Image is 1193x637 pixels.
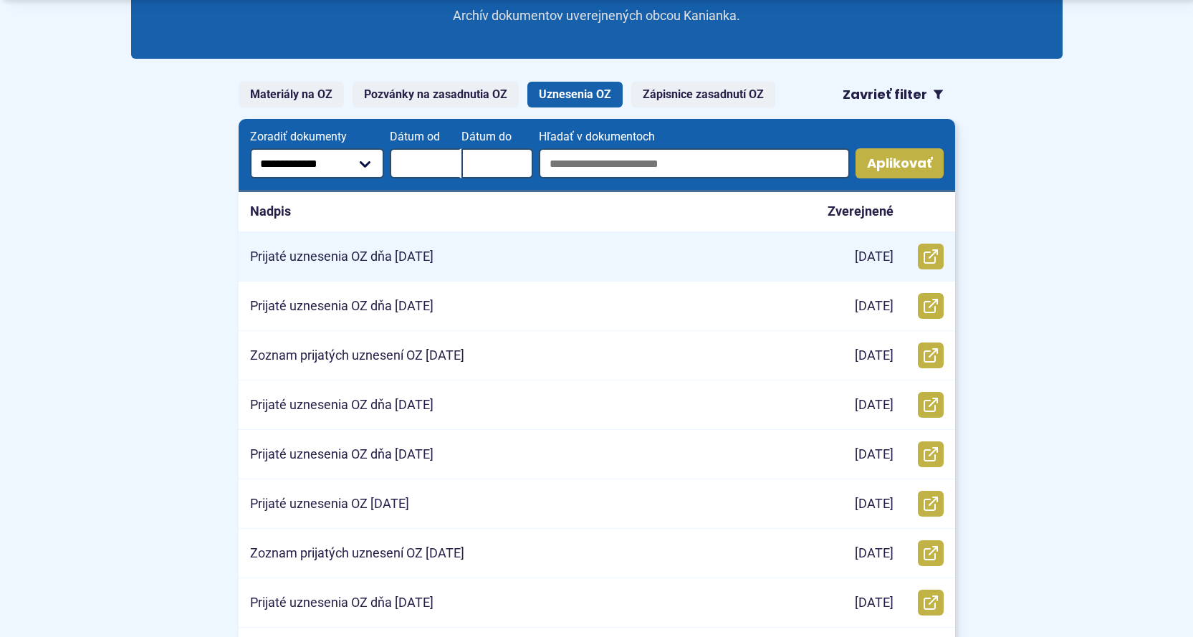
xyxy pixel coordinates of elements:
p: Archív dokumentov uverejnených obcou Kanianka. [425,8,769,24]
input: Dátum od [390,148,461,178]
span: Zoradiť dokumenty [250,130,385,143]
a: Pozvánky na zasadnutia OZ [353,82,519,107]
p: Prijaté uznesenia OZ dňa [DATE] [250,298,433,315]
p: Prijaté uznesenia OZ dňa [DATE] [250,397,433,413]
p: [DATE] [855,496,893,512]
p: [DATE] [855,249,893,265]
button: Zavrieť filter [831,82,955,107]
input: Hľadať v dokumentoch [539,148,849,178]
span: Dátum od [390,130,461,143]
a: Materiály na OZ [239,82,344,107]
p: Nadpis [250,203,291,220]
p: Zoznam prijatých uznesení OZ [DATE] [250,348,464,364]
span: Dátum do [461,130,533,143]
input: Dátum do [461,148,533,178]
p: Zverejnené [828,203,893,220]
p: Prijaté uznesenia OZ dňa [DATE] [250,446,433,463]
p: [DATE] [855,545,893,562]
p: [DATE] [855,397,893,413]
select: Zoradiť dokumenty [250,148,385,178]
p: Prijaté uznesenia OZ dňa [DATE] [250,249,433,265]
span: Zavrieť filter [843,87,927,103]
p: Prijaté uznesenia OZ dňa [DATE] [250,595,433,611]
a: Uznesenia OZ [527,82,623,107]
p: [DATE] [855,348,893,364]
span: Hľadať v dokumentoch [539,130,849,143]
button: Aplikovať [856,148,944,178]
a: Zápisnice zasadnutí OZ [631,82,775,107]
p: [DATE] [855,446,893,463]
p: [DATE] [855,298,893,315]
p: Zoznam prijatých uznesení OZ [DATE] [250,545,464,562]
p: Prijaté uznesenia OZ [DATE] [250,496,409,512]
p: [DATE] [855,595,893,611]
